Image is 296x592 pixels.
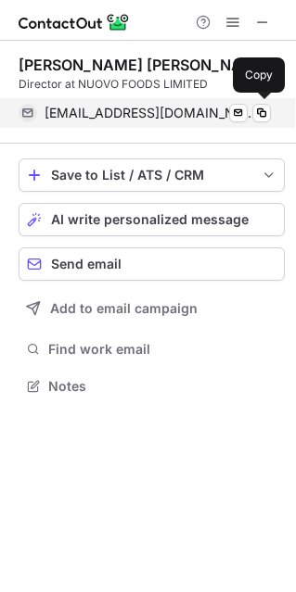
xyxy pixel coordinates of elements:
div: Director at NUOVO FOODS LIMITED [19,76,285,93]
button: save-profile-one-click [19,158,285,192]
span: Notes [48,378,277,395]
button: AI write personalized message [19,203,285,236]
button: Notes [19,373,285,399]
span: Send email [51,257,122,271]
span: AI write personalized message [51,212,249,227]
span: Add to email campaign [50,301,198,316]
img: ContactOut v5.3.10 [19,11,130,33]
div: Save to List / ATS / CRM [51,168,252,183]
div: [PERSON_NAME] [PERSON_NAME] [19,56,271,74]
button: Send email [19,247,285,281]
button: Add to email campaign [19,292,285,325]
button: Find work email [19,336,285,362]
span: [EMAIL_ADDRESS][DOMAIN_NAME] [45,105,257,121]
span: Find work email [48,341,277,358]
